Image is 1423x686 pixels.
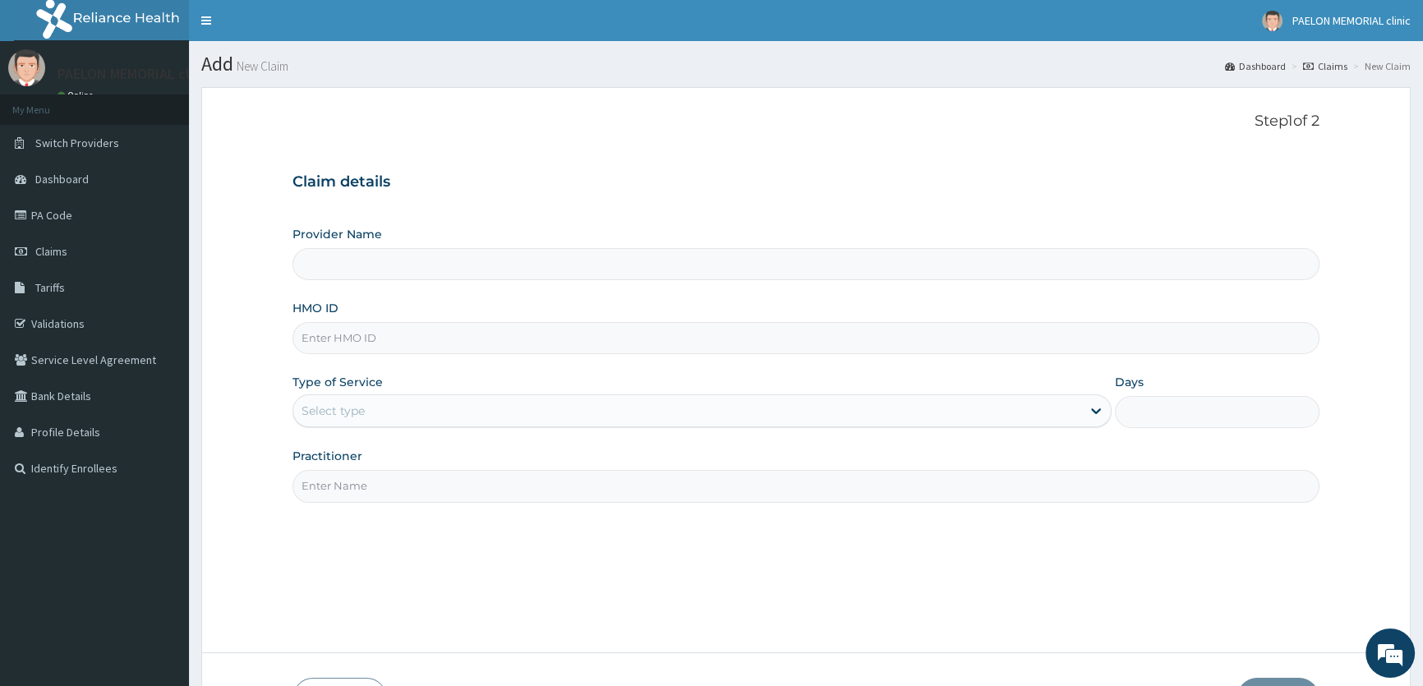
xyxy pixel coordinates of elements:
[292,470,1319,502] input: Enter Name
[1225,59,1286,73] a: Dashboard
[292,226,382,242] label: Provider Name
[1115,374,1144,390] label: Days
[1349,59,1411,73] li: New Claim
[35,244,67,259] span: Claims
[8,49,45,86] img: User Image
[233,60,288,72] small: New Claim
[201,53,1411,75] h1: Add
[302,403,365,419] div: Select type
[292,322,1319,354] input: Enter HMO ID
[35,172,89,186] span: Dashboard
[292,113,1319,131] p: Step 1 of 2
[292,173,1319,191] h3: Claim details
[292,300,338,316] label: HMO ID
[35,280,65,295] span: Tariffs
[292,448,362,464] label: Practitioner
[1262,11,1283,31] img: User Image
[58,90,97,101] a: Online
[35,136,119,150] span: Switch Providers
[292,374,383,390] label: Type of Service
[1303,59,1347,73] a: Claims
[58,67,212,81] p: PAELON MEMORIAL clinic
[1292,13,1411,28] span: PAELON MEMORIAL clinic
